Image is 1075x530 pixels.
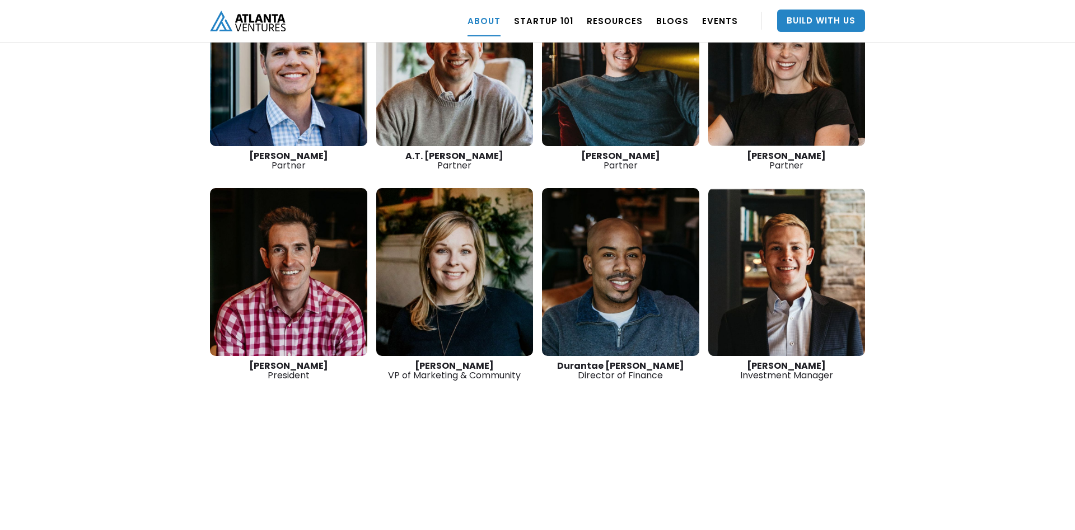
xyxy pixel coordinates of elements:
strong: [PERSON_NAME] [747,149,826,162]
div: Partner [542,151,699,170]
a: EVENTS [702,5,738,36]
div: Partner [708,151,866,170]
a: ABOUT [468,5,501,36]
div: President [210,361,367,380]
strong: A.T. [PERSON_NAME] [405,149,503,162]
a: Build With Us [777,10,865,32]
strong: Durantae [PERSON_NAME] [557,359,684,372]
div: Investment Manager [708,361,866,380]
strong: [PERSON_NAME] [249,359,328,372]
div: Partner [210,151,367,170]
div: VP of Marketing & Community [376,361,534,380]
a: RESOURCES [587,5,643,36]
strong: [PERSON_NAME] [415,359,494,372]
a: BLOGS [656,5,689,36]
strong: [PERSON_NAME] [747,359,826,372]
strong: [PERSON_NAME] [581,149,660,162]
div: Partner [376,151,534,170]
a: Startup 101 [514,5,573,36]
div: Director of Finance [542,361,699,380]
strong: [PERSON_NAME] [249,149,328,162]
